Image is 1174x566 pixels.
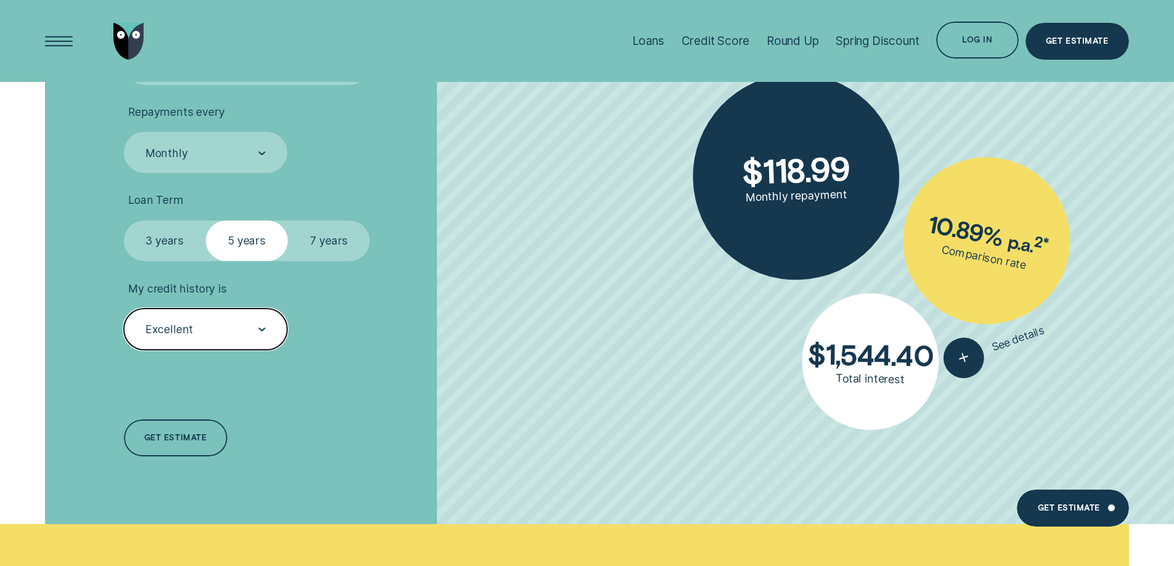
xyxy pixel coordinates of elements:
div: Monthly [145,147,188,160]
div: Excellent [145,323,193,336]
label: 5 years [206,220,288,262]
a: Get Estimate [1025,23,1129,60]
div: Round Up [767,34,819,48]
button: Open Menu [41,23,78,60]
div: Loans [632,34,664,48]
button: Log in [936,22,1018,59]
span: Loan Term [128,193,183,207]
span: See details [990,323,1046,354]
button: See details [938,311,1051,384]
div: Spring Discount [836,34,919,48]
label: 7 years [288,220,370,262]
div: Credit Score [682,34,750,48]
label: 3 years [124,220,206,262]
a: Get estimate [124,419,227,456]
img: Wisr [113,23,144,60]
span: Repayments every [128,105,224,119]
span: My credit history is [128,282,226,296]
a: Get Estimate [1017,490,1128,527]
